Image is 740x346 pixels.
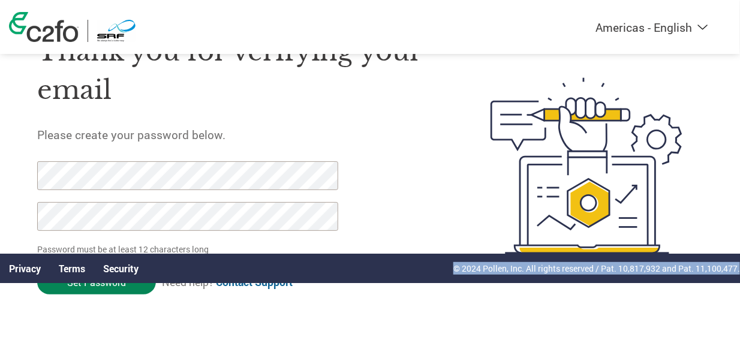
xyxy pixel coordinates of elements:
h5: Please create your password below. [37,127,437,142]
a: Security [103,262,139,275]
p: Password must be at least 12 characters long [37,243,341,255]
p: © 2024 Pollen, Inc. All rights reserved / Pat. 10,817,932 and Pat. 11,100,477. [453,262,740,275]
a: Privacy [9,262,41,275]
a: Terms [59,262,85,275]
img: create-password [470,15,703,317]
h1: Thank you for verifying your email [37,32,437,110]
img: c2fo logo [9,12,79,42]
img: SRF [97,20,136,42]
